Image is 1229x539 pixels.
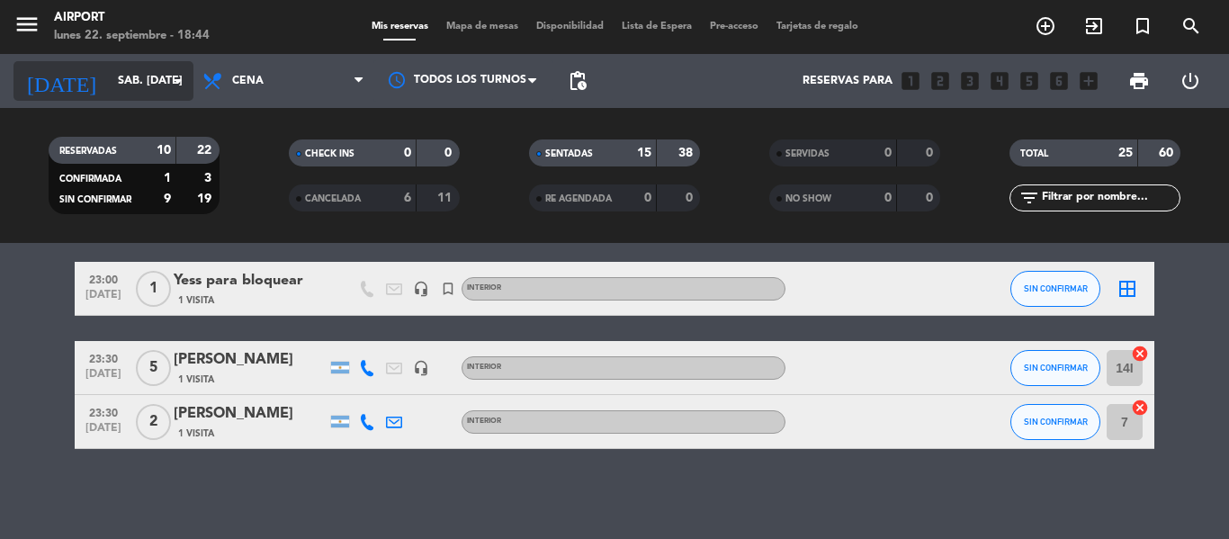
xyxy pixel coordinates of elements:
span: [DATE] [81,368,126,389]
i: menu [13,11,40,38]
strong: 0 [884,147,892,159]
span: 23:30 [81,347,126,368]
strong: 10 [157,144,171,157]
strong: 0 [404,147,411,159]
span: INTERIOR [467,418,501,425]
span: INTERIOR [467,284,501,292]
span: CANCELADA [305,194,361,203]
i: looks_5 [1018,69,1041,93]
strong: 0 [686,192,696,204]
i: filter_list [1018,187,1040,209]
span: SERVIDAS [785,149,830,158]
div: Airport [54,9,210,27]
i: add_circle_outline [1035,15,1056,37]
span: TOTAL [1020,149,1048,158]
button: SIN CONFIRMAR [1010,350,1100,386]
div: LOG OUT [1164,54,1216,108]
span: 1 Visita [178,373,214,387]
i: headset_mic [413,360,429,376]
strong: 0 [644,192,651,204]
span: RESERVADAS [59,147,117,156]
span: INTERIOR [467,364,501,371]
span: Disponibilidad [527,22,613,31]
span: Pre-acceso [701,22,767,31]
span: Lista de Espera [613,22,701,31]
i: turned_in_not [1132,15,1153,37]
span: RE AGENDADA [545,194,612,203]
strong: 6 [404,192,411,204]
button: SIN CONFIRMAR [1010,271,1100,307]
i: search [1180,15,1202,37]
span: print [1128,70,1150,92]
strong: 19 [197,193,215,205]
div: lunes 22. septiembre - 18:44 [54,27,210,45]
strong: 0 [444,147,455,159]
strong: 60 [1159,147,1177,159]
i: exit_to_app [1083,15,1105,37]
i: looks_one [899,69,922,93]
i: turned_in_not [440,281,456,297]
strong: 9 [164,193,171,205]
span: CONFIRMADA [59,175,121,184]
strong: 15 [637,147,651,159]
input: Filtrar por nombre... [1040,188,1180,208]
strong: 0 [884,192,892,204]
i: cancel [1131,345,1149,363]
span: Mis reservas [363,22,437,31]
span: 1 Visita [178,427,214,441]
span: SENTADAS [545,149,593,158]
strong: 38 [678,147,696,159]
span: Reservas para [803,75,893,87]
i: border_all [1117,278,1138,300]
strong: 0 [926,192,937,204]
span: 23:00 [81,268,126,289]
span: SIN CONFIRMAR [59,195,131,204]
span: Cena [232,75,264,87]
span: SIN CONFIRMAR [1024,283,1088,293]
i: looks_two [928,69,952,93]
div: [PERSON_NAME] [174,348,327,372]
span: 1 [136,271,171,307]
div: Yess para bloquear [174,269,327,292]
span: pending_actions [567,70,588,92]
span: Mapa de mesas [437,22,527,31]
i: looks_6 [1047,69,1071,93]
i: looks_4 [988,69,1011,93]
span: [DATE] [81,289,126,310]
button: SIN CONFIRMAR [1010,404,1100,440]
strong: 25 [1118,147,1133,159]
i: looks_3 [958,69,982,93]
strong: 0 [926,147,937,159]
i: cancel [1131,399,1149,417]
span: Tarjetas de regalo [767,22,867,31]
strong: 11 [437,192,455,204]
strong: 22 [197,144,215,157]
i: add_box [1077,69,1100,93]
span: 2 [136,404,171,440]
span: SIN CONFIRMAR [1024,363,1088,373]
strong: 1 [164,172,171,184]
span: 1 Visita [178,293,214,308]
div: [PERSON_NAME] [174,402,327,426]
span: 23:30 [81,401,126,422]
span: NO SHOW [785,194,831,203]
i: power_settings_new [1180,70,1201,92]
i: [DATE] [13,61,109,101]
i: arrow_drop_down [167,70,189,92]
strong: 3 [204,172,215,184]
span: [DATE] [81,422,126,443]
i: headset_mic [413,281,429,297]
button: menu [13,11,40,44]
span: 5 [136,350,171,386]
span: CHECK INS [305,149,354,158]
span: SIN CONFIRMAR [1024,417,1088,427]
